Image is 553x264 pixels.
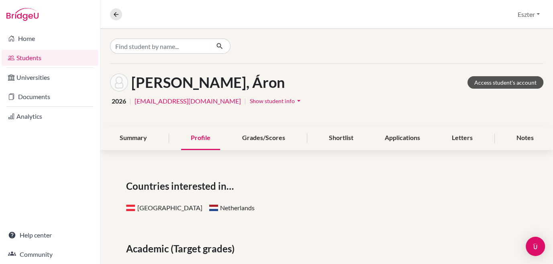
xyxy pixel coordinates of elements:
[2,89,98,105] a: Documents
[375,126,430,150] div: Applications
[135,96,241,106] a: [EMAIL_ADDRESS][DOMAIN_NAME]
[112,96,126,106] span: 2026
[2,50,98,66] a: Students
[126,179,237,193] span: Countries interested in…
[507,126,543,150] div: Notes
[2,227,98,243] a: Help center
[319,126,363,150] div: Shortlist
[126,204,136,211] span: Austria
[467,76,543,89] a: Access student's account
[6,8,39,21] img: Bridge-U
[131,74,285,91] h1: [PERSON_NAME], Áron
[209,204,255,211] span: Netherlands
[514,7,543,22] button: Eszter
[442,126,482,150] div: Letters
[126,242,238,256] span: Academic (Target grades)
[209,204,218,211] span: Netherlands
[233,126,295,150] div: Grades/Scores
[249,95,303,107] button: Show student infoarrow_drop_down
[110,73,128,91] img: Áron Kovács's avatar
[2,246,98,262] a: Community
[250,97,295,104] span: Show student info
[295,97,303,105] i: arrow_drop_down
[244,96,246,106] span: |
[129,96,131,106] span: |
[2,108,98,124] a: Analytics
[181,126,220,150] div: Profile
[526,237,545,256] div: Open Intercom Messenger
[110,126,157,150] div: Summary
[2,69,98,85] a: Universities
[126,204,202,211] span: [GEOGRAPHIC_DATA]
[2,30,98,47] a: Home
[110,39,210,54] input: Find student by name...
